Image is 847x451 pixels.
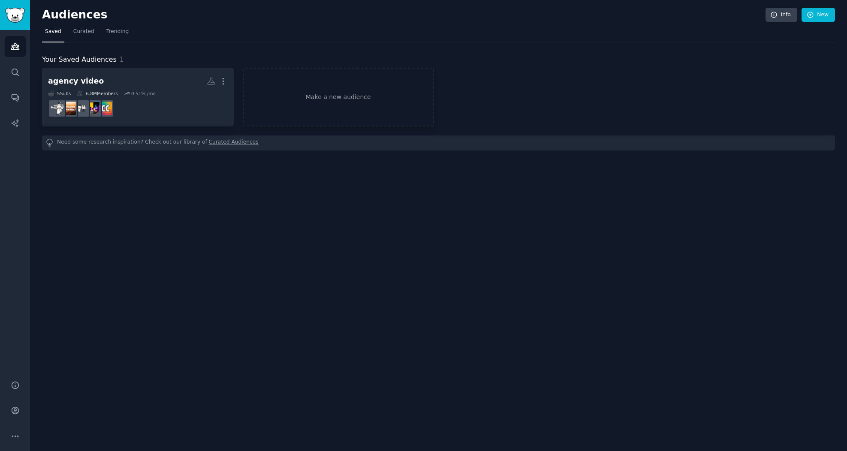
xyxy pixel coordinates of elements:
div: 6.8M Members [77,90,118,96]
h2: Audiences [42,8,766,22]
a: New [802,8,835,22]
a: Curated [70,25,97,42]
img: cinematography [75,102,88,115]
a: agency video5Subs6.8MMembers0.51% /moContentCreatorsVideoEditingcinematographyphotographyvideography [42,68,234,126]
div: Need some research inspiration? Check out our library of [42,135,835,150]
a: Saved [42,25,64,42]
div: 5 Sub s [48,90,71,96]
a: Trending [103,25,132,42]
img: ContentCreators [99,102,112,115]
span: Curated [73,28,94,36]
span: Your Saved Audiences [42,54,117,65]
a: Info [766,8,797,22]
span: 1 [120,55,124,63]
span: Trending [106,28,129,36]
a: Make a new audience [243,68,434,126]
img: GummySearch logo [5,8,25,23]
a: Curated Audiences [209,138,259,147]
div: 0.51 % /mo [131,90,156,96]
img: photography [63,102,76,115]
span: Saved [45,28,61,36]
img: VideoEditing [87,102,100,115]
div: agency video [48,76,104,87]
img: videography [51,102,64,115]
